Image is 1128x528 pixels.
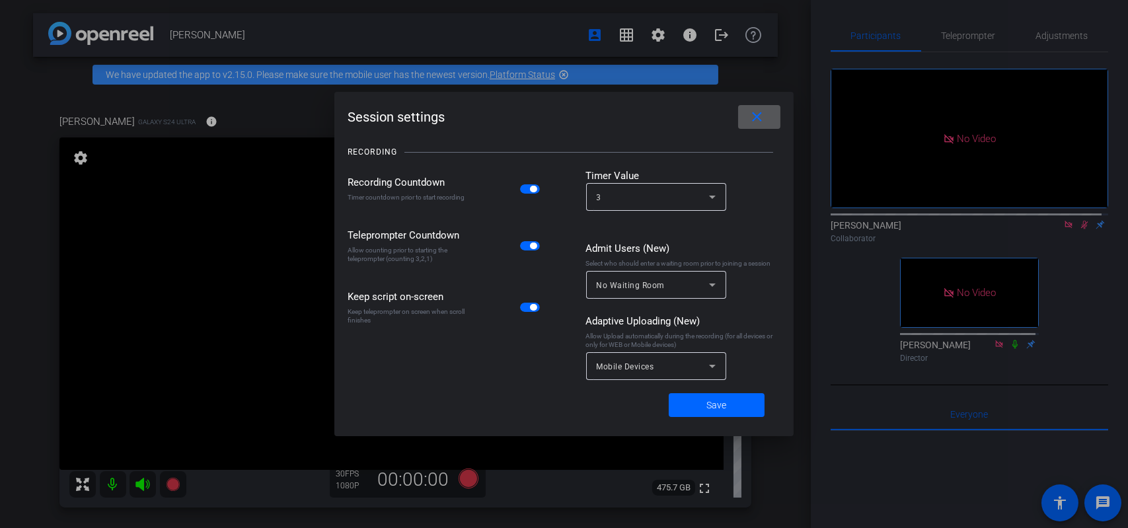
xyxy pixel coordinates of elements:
[348,135,780,169] openreel-title-line: RECORDING
[348,145,397,159] div: RECORDING
[586,241,781,256] div: Admit Users (New)
[597,193,602,202] span: 3
[749,109,765,126] mat-icon: close
[348,175,470,190] div: Recording Countdown
[586,169,781,183] div: Timer Value
[586,314,781,328] div: Adaptive Uploading (New)
[597,281,665,290] span: No Waiting Room
[348,307,470,324] div: Keep teleprompter on screen when scroll finishes
[348,289,470,304] div: Keep script on-screen
[348,193,470,202] div: Timer countdown prior to start recording
[597,362,654,371] span: Mobile Devices
[707,398,727,412] span: Save
[669,393,765,417] button: Save
[586,259,781,268] div: Select who should enter a waiting room prior to joining a session
[348,246,470,263] div: Allow counting prior to starting the teleprompter (counting 3,2,1)
[348,228,470,243] div: Teleprompter Countdown
[348,105,780,129] div: Session settings
[586,332,781,349] div: Allow Upload automatically during the recording (for all devices or only for WEB or Mobile devices)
